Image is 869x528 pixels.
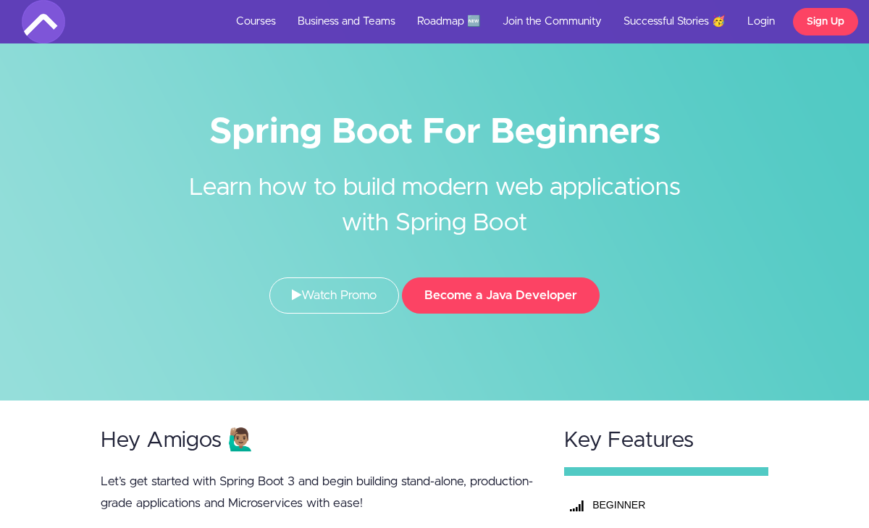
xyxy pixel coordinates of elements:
button: Become a Java Developer [402,277,600,314]
h2: Learn how to build modern web applications with Spring Boot [163,148,706,241]
th: BEGINNER [589,490,751,519]
h2: Hey Amigos 🙋🏽‍♂️ [101,429,537,453]
p: Let’s get started with Spring Boot 3 and begin building stand-alone, production-grade application... [101,471,537,514]
h1: Spring Boot For Beginners [22,116,847,148]
h2: Key Features [564,429,768,453]
a: Watch Promo [269,277,399,314]
a: Sign Up [793,8,858,35]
